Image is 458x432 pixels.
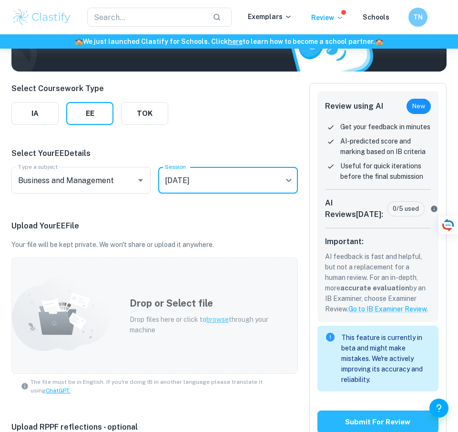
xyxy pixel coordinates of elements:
button: TOK [121,102,168,125]
input: Search... [87,8,205,27]
a: ChatGPT. [46,387,71,394]
button: TN [408,8,427,27]
label: Type a subject [18,163,58,171]
div: This feature is currently in beta and might make mistakes. We're actively improving its accuracy ... [341,329,431,389]
h6: TN [413,12,424,22]
p: Exemplars [248,11,292,22]
a: Go to IB Examiner Review. [348,305,428,313]
img: Clastify logo [11,8,72,27]
a: here [228,38,243,45]
p: Drop files here or click to through your machine [130,314,286,335]
span: The file must be in English. If you're doing IB in another language please translate it using [31,378,294,395]
b: accurate evaluation [340,284,409,292]
h6: AI Reviews [DATE] : [325,197,383,220]
span: New [407,102,431,111]
h5: Drop or Select file [130,296,286,310]
div: [DATE] [158,167,297,194]
p: Select Coursework Type [11,83,168,94]
a: Schools [363,13,389,21]
p: Select Your EE Details [11,148,298,159]
svg: Currently AI Markings are limited at 5 per day and 50 per month. The limits will increase as we s... [428,205,440,213]
p: Your file will be kept private. We won't share or upload it anywhere. [11,239,298,250]
h6: Review using AI [325,101,383,112]
p: AI-predicted score and marking based on IB criteria [340,136,431,157]
span: 🏫 [75,38,83,45]
p: AI feedback is fast and helpful, but not a replacement for a human review. For an in-depth, more ... [325,251,431,314]
label: Session [165,163,186,171]
span: browse [206,316,229,323]
button: Open [134,174,147,187]
span: 0/5 used [387,204,424,214]
button: IA [11,102,59,125]
button: EE [66,102,113,125]
button: Help and Feedback [429,399,448,418]
span: 🏫 [375,38,383,45]
p: Useful for quick iterations before the final submission [340,161,431,182]
h6: We just launched Clastify for Schools. Click to learn how to become a school partner. [2,36,456,47]
h6: Important: [325,236,431,247]
p: Get your feedback in minutes [340,122,430,132]
p: Upload Your EE File [11,220,298,232]
p: Review [311,12,344,23]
